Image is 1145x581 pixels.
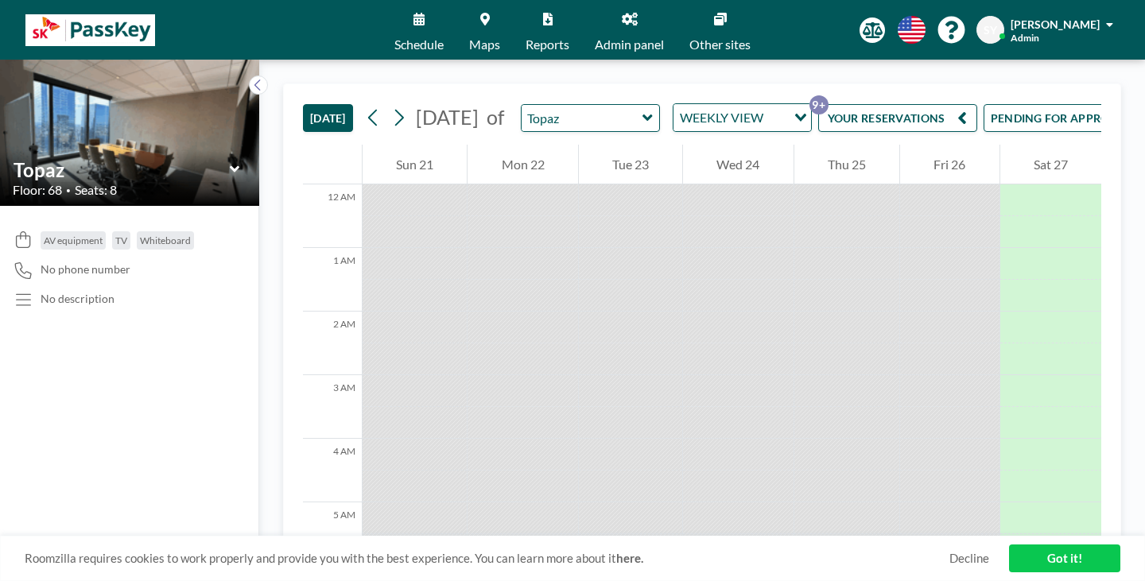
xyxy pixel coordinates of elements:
span: SY [984,23,997,37]
span: Seats: 8 [75,182,117,198]
div: Wed 24 [683,145,793,184]
div: Thu 25 [794,145,899,184]
span: Schedule [394,38,444,51]
span: Admin panel [595,38,664,51]
span: [PERSON_NAME] [1011,17,1100,31]
div: 3 AM [303,375,362,439]
a: Decline [949,551,989,566]
span: WEEKLY VIEW [677,107,767,128]
div: 12 AM [303,184,362,248]
span: No phone number [41,262,130,277]
div: Mon 22 [468,145,577,184]
span: • [66,185,71,196]
a: Got it! [1009,544,1120,572]
div: Fri 26 [900,145,999,184]
span: [DATE] [416,105,479,129]
button: YOUR RESERVATIONS9+ [818,104,977,132]
input: Topaz [14,158,230,181]
input: Search for option [768,107,785,128]
p: 9+ [809,95,829,114]
div: 4 AM [303,439,362,502]
input: Topaz [522,105,643,131]
span: Other sites [689,38,751,51]
span: of [487,105,504,130]
div: Sun 21 [363,145,467,184]
span: Roomzilla requires cookies to work properly and provide you with the best experience. You can lea... [25,551,949,566]
div: Search for option [673,104,811,131]
div: 5 AM [303,502,362,566]
button: [DATE] [303,104,353,132]
span: Admin [1011,32,1039,44]
span: TV [115,234,127,246]
img: organization-logo [25,14,155,46]
span: Floor: 68 [13,182,62,198]
span: Reports [526,38,569,51]
div: Sat 27 [1000,145,1101,184]
div: No description [41,292,114,306]
div: 1 AM [303,248,362,312]
span: AV equipment [44,234,103,246]
div: 2 AM [303,312,362,375]
a: here. [616,551,643,565]
div: Tue 23 [579,145,682,184]
span: Whiteboard [140,234,191,246]
span: Maps [469,38,500,51]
